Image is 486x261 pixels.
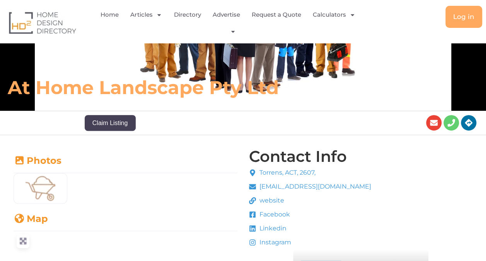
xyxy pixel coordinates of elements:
[85,115,136,130] button: Claim Listing
[445,6,482,28] a: Log in
[14,155,61,166] a: Photos
[8,76,336,99] h6: At Home Landscape Pty Ltd
[257,168,315,177] span: Torrens, ACT, 2607,
[257,182,371,191] span: [EMAIL_ADDRESS][DOMAIN_NAME]
[130,6,162,24] a: Articles
[249,149,347,164] h4: Contact Info
[212,6,240,24] a: Advertise
[257,224,286,233] span: Linkedin
[14,213,48,224] a: Map
[99,6,362,39] nav: Menu
[257,210,290,219] span: Facebook
[14,173,67,203] img: SubContractors2
[101,6,119,24] a: Home
[257,196,284,205] span: website
[251,6,301,24] a: Request a Quote
[249,182,372,191] a: [EMAIL_ADDRESS][DOMAIN_NAME]
[453,14,474,20] span: Log in
[174,6,201,24] a: Directory
[257,238,291,247] span: Instagram
[312,6,355,24] a: Calculators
